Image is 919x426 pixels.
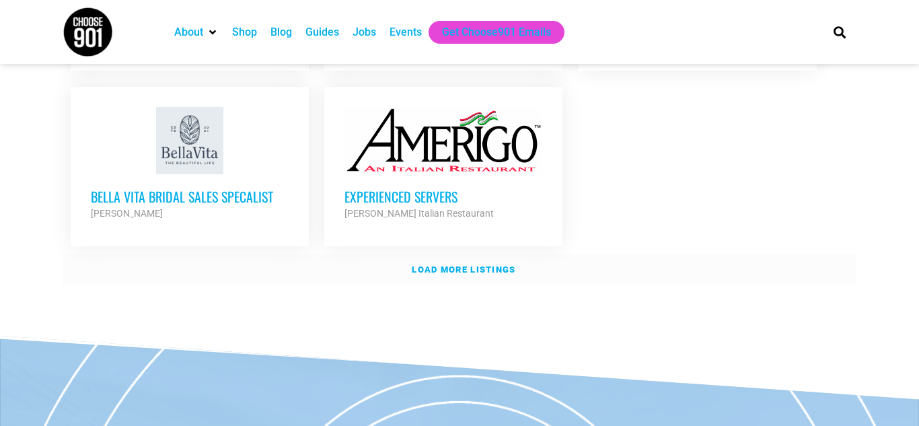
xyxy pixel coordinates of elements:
[324,87,562,242] a: Experienced Servers [PERSON_NAME] Italian Restaurant
[829,21,851,43] div: Search
[412,264,515,275] strong: Load more listings
[232,24,257,40] a: Shop
[174,24,203,40] a: About
[91,208,163,219] strong: [PERSON_NAME]
[91,188,289,205] h3: Bella Vita Bridal Sales Specalist
[344,208,494,219] strong: [PERSON_NAME] Italian Restaurant
[270,24,292,40] a: Blog
[442,24,551,40] a: Get Choose901 Emails
[305,24,339,40] a: Guides
[168,21,225,44] div: About
[63,254,856,285] a: Load more listings
[353,24,376,40] a: Jobs
[390,24,422,40] a: Events
[71,87,309,242] a: Bella Vita Bridal Sales Specalist [PERSON_NAME]
[344,188,542,205] h3: Experienced Servers
[168,21,811,44] nav: Main nav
